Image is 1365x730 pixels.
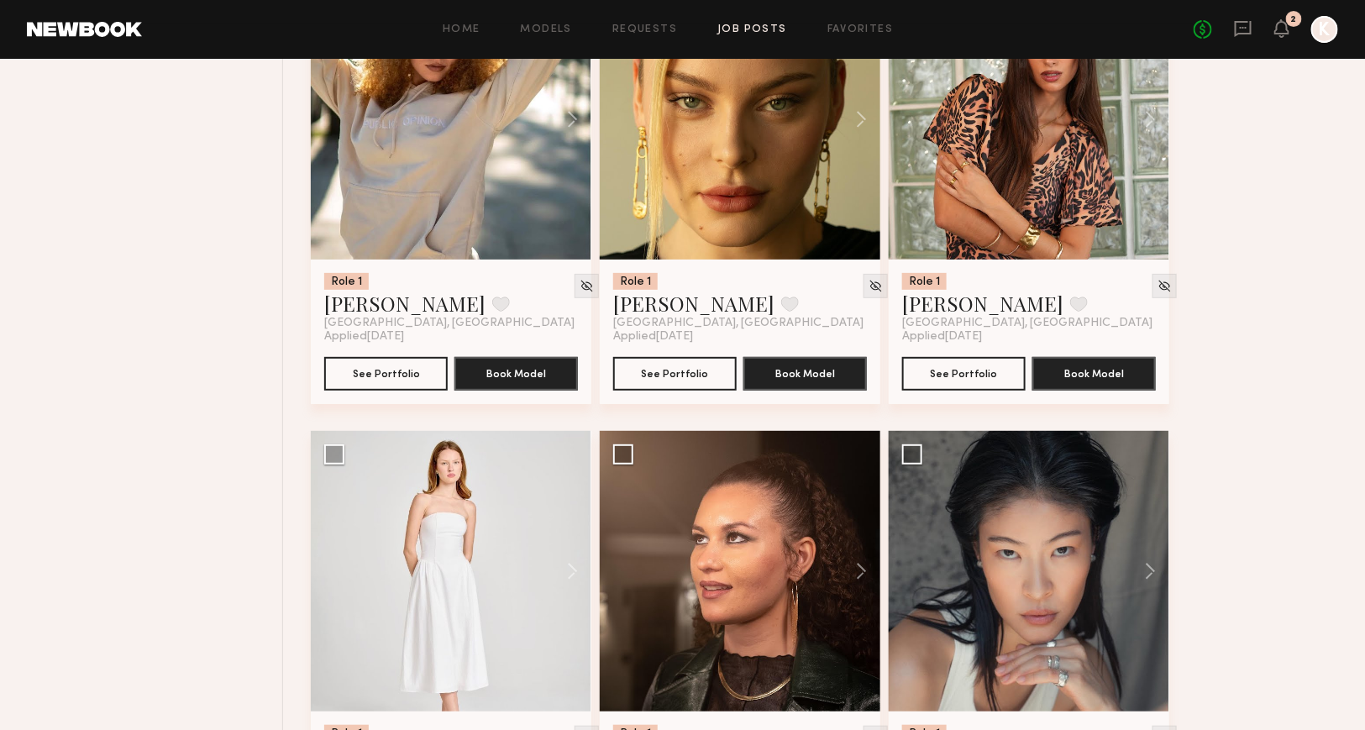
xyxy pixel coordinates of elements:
[613,317,864,330] span: [GEOGRAPHIC_DATA], [GEOGRAPHIC_DATA]
[324,357,448,391] button: See Portfolio
[1291,15,1297,24] div: 2
[454,365,578,380] a: Book Model
[613,273,658,290] div: Role 1
[902,330,1156,344] div: Applied [DATE]
[613,357,737,391] button: See Portfolio
[324,273,369,290] div: Role 1
[613,290,774,317] a: [PERSON_NAME]
[827,24,894,35] a: Favorites
[743,365,867,380] a: Book Model
[324,290,486,317] a: [PERSON_NAME]
[612,24,677,35] a: Requests
[902,273,947,290] div: Role 1
[743,357,867,391] button: Book Model
[324,330,578,344] div: Applied [DATE]
[902,357,1026,391] button: See Portfolio
[521,24,572,35] a: Models
[613,330,867,344] div: Applied [DATE]
[1032,357,1156,391] button: Book Model
[324,317,575,330] span: [GEOGRAPHIC_DATA], [GEOGRAPHIC_DATA]
[580,279,594,293] img: Unhide Model
[1311,16,1338,43] a: K
[902,290,1063,317] a: [PERSON_NAME]
[1158,279,1172,293] img: Unhide Model
[1032,365,1156,380] a: Book Model
[717,24,787,35] a: Job Posts
[443,24,480,35] a: Home
[869,279,883,293] img: Unhide Model
[902,317,1152,330] span: [GEOGRAPHIC_DATA], [GEOGRAPHIC_DATA]
[454,357,578,391] button: Book Model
